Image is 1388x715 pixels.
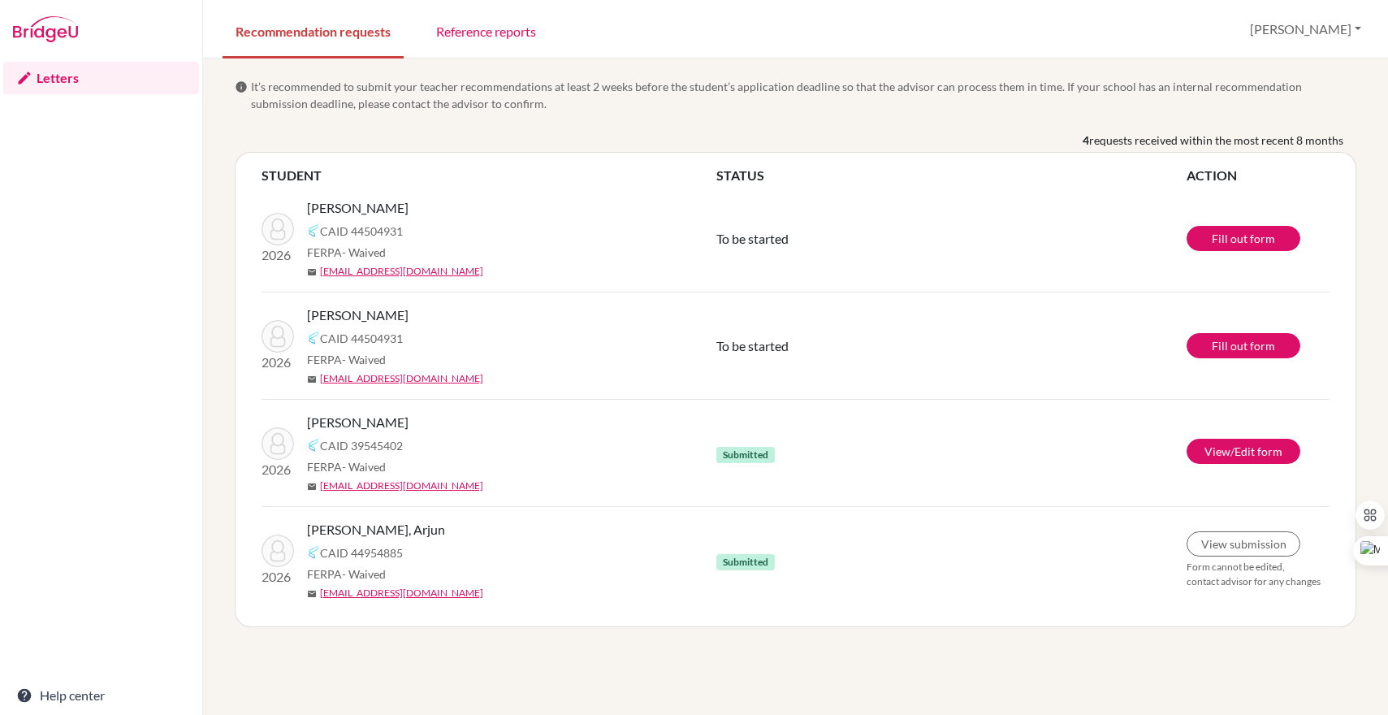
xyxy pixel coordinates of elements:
[1187,166,1330,185] th: ACTION
[13,16,78,42] img: Bridge-U
[342,567,386,581] span: - Waived
[262,213,294,245] img: Bhagat, Neel
[307,244,386,261] span: FERPA
[1089,132,1343,149] span: requests received within the most recent 8 months
[342,353,386,366] span: - Waived
[307,267,317,277] span: mail
[423,2,549,58] a: Reference reports
[262,245,294,265] p: 2026
[223,2,404,58] a: Recommendation requests
[307,520,445,539] span: [PERSON_NAME], Arjun
[307,413,409,432] span: [PERSON_NAME]
[307,458,386,475] span: FERPA
[320,586,483,600] a: [EMAIL_ADDRESS][DOMAIN_NAME]
[320,264,483,279] a: [EMAIL_ADDRESS][DOMAIN_NAME]
[307,224,320,237] img: Common App logo
[251,78,1356,112] span: It’s recommended to submit your teacher recommendations at least 2 weeks before the student’s app...
[716,166,1187,185] th: STATUS
[320,371,483,386] a: [EMAIL_ADDRESS][DOMAIN_NAME]
[320,330,403,347] span: CAID 44504931
[1187,560,1330,589] p: Form cannot be edited, contact advisor for any changes
[262,166,716,185] th: STUDENT
[342,245,386,259] span: - Waived
[235,80,248,93] span: info
[320,544,403,561] span: CAID 44954885
[307,439,320,452] img: Common App logo
[1187,226,1300,251] a: Fill out form
[1187,439,1300,464] a: View/Edit form
[307,305,409,325] span: [PERSON_NAME]
[262,427,294,460] img: Cumings, Lauren
[307,546,320,559] img: Common App logo
[716,231,789,246] span: To be started
[262,460,294,479] p: 2026
[307,331,320,344] img: Common App logo
[342,460,386,474] span: - Waived
[262,567,294,587] p: 2026
[716,554,775,570] span: Submitted
[716,338,789,353] span: To be started
[1187,333,1300,358] a: Fill out form
[3,62,199,94] a: Letters
[262,320,294,353] img: Bhagat, Neel
[1187,531,1300,557] a: View submission
[307,351,386,368] span: FERPA
[1083,132,1089,149] b: 4
[1243,14,1369,45] button: [PERSON_NAME]
[320,223,403,240] span: CAID 44504931
[320,437,403,454] span: CAID 39545402
[307,375,317,384] span: mail
[262,535,294,567] img: Koradia, Arjun
[320,479,483,493] a: [EMAIL_ADDRESS][DOMAIN_NAME]
[262,353,294,372] p: 2026
[307,565,386,583] span: FERPA
[307,589,317,599] span: mail
[716,447,775,463] span: Submitted
[3,679,199,712] a: Help center
[307,198,409,218] span: [PERSON_NAME]
[307,482,317,492] span: mail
